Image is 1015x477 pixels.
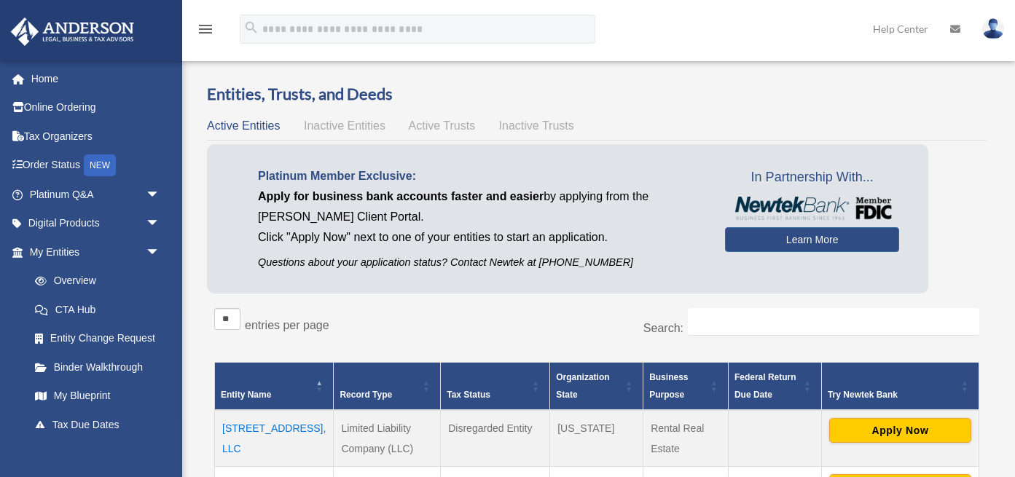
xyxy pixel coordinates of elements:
a: Entity Change Request [20,324,175,353]
label: Search: [643,322,683,334]
td: Limited Liability Company (LLC) [334,410,441,467]
a: Home [10,64,182,93]
button: Apply Now [829,418,971,443]
td: Rental Real Estate [643,410,729,467]
span: arrow_drop_down [146,237,175,267]
th: Tax Status: Activate to sort [441,362,550,410]
td: Disregarded Entity [441,410,550,467]
div: NEW [84,154,116,176]
h3: Entities, Trusts, and Deeds [207,83,987,106]
span: Business Purpose [649,372,688,400]
label: entries per page [245,319,329,331]
p: Click "Apply Now" next to one of your entities to start an application. [258,227,703,248]
span: arrow_drop_down [146,209,175,239]
a: menu [197,25,214,38]
a: Online Ordering [10,93,182,122]
th: Organization State: Activate to sort [550,362,643,410]
th: Record Type: Activate to sort [334,362,441,410]
div: Try Newtek Bank [828,386,957,403]
th: Entity Name: Activate to invert sorting [215,362,334,410]
a: Overview [20,267,168,296]
a: Tax Due Dates [20,410,175,439]
a: Learn More [725,227,899,252]
td: [US_STATE] [550,410,643,467]
a: My Blueprint [20,382,175,411]
i: search [243,20,259,36]
a: Order StatusNEW [10,151,182,181]
img: Anderson Advisors Platinum Portal [7,17,138,46]
img: NewtekBankLogoSM.png [732,197,892,220]
span: Record Type [340,390,392,400]
span: Inactive Trusts [499,119,574,132]
th: Business Purpose: Activate to sort [643,362,729,410]
td: [STREET_ADDRESS], LLC [215,410,334,467]
a: Platinum Q&Aarrow_drop_down [10,180,182,209]
p: Questions about your application status? Contact Newtek at [PHONE_NUMBER] [258,253,703,272]
span: Inactive Entities [304,119,385,132]
a: Tax Organizers [10,122,182,151]
a: Digital Productsarrow_drop_down [10,209,182,238]
p: by applying from the [PERSON_NAME] Client Portal. [258,186,703,227]
a: Binder Walkthrough [20,352,175,382]
span: Organization State [556,372,609,400]
img: User Pic [982,18,1004,39]
span: Tax Status [447,390,490,400]
span: arrow_drop_down [146,180,175,210]
th: Try Newtek Bank : Activate to sort [821,362,979,410]
span: Active Trusts [409,119,476,132]
i: menu [197,20,214,38]
p: Platinum Member Exclusive: [258,166,703,186]
span: Apply for business bank accounts faster and easier [258,190,544,202]
span: Active Entities [207,119,280,132]
span: In Partnership With... [725,166,899,189]
span: Entity Name [221,390,271,400]
th: Federal Return Due Date: Activate to sort [728,362,821,410]
span: Federal Return Due Date [734,372,796,400]
a: CTA Hub [20,295,175,324]
a: My Entitiesarrow_drop_down [10,237,175,267]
